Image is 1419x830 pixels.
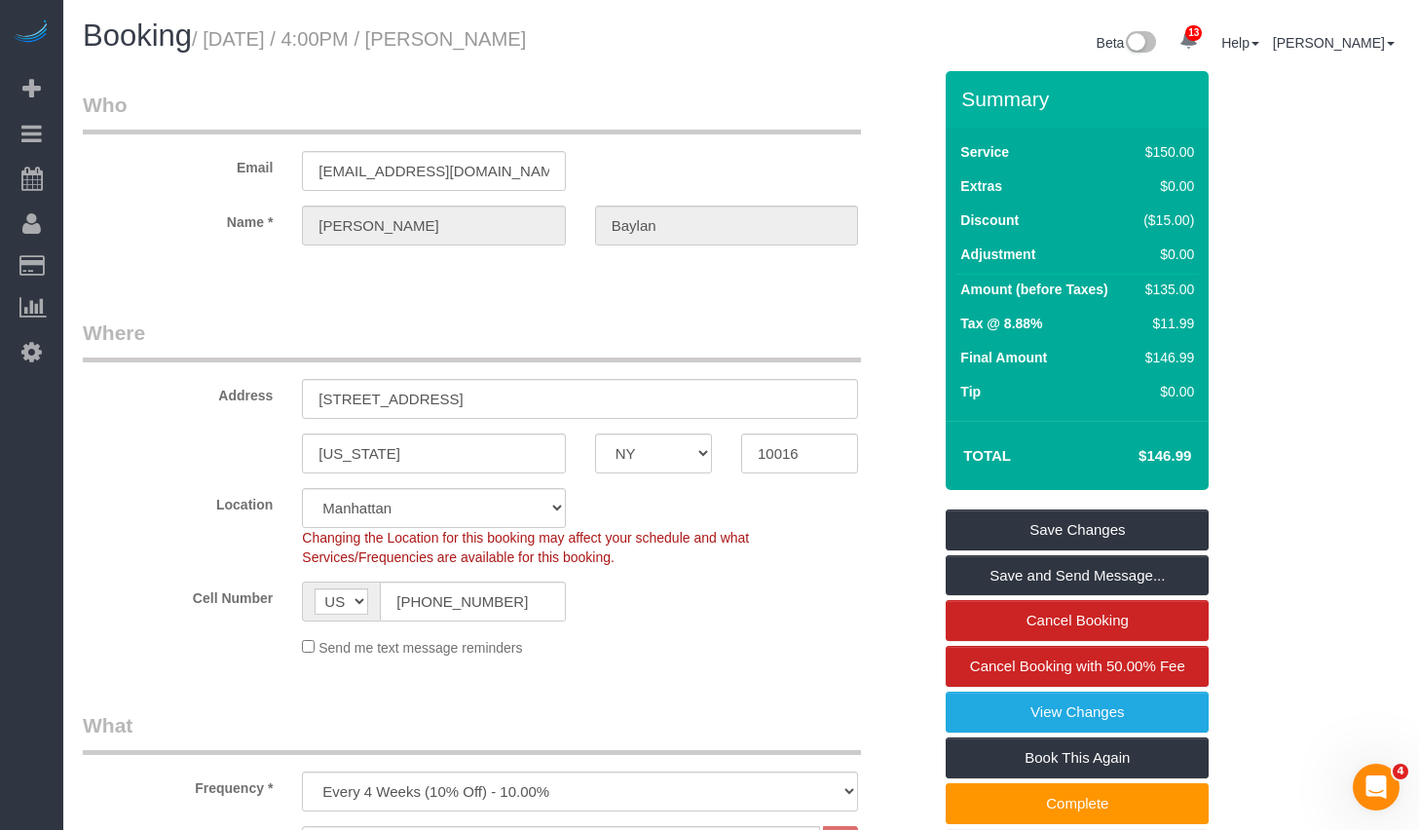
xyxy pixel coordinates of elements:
div: ($15.00) [1137,210,1195,230]
input: Cell Number [380,582,565,622]
a: View Changes [946,692,1209,733]
label: Cell Number [68,582,287,608]
label: Address [68,379,287,405]
label: Final Amount [960,348,1047,367]
span: Cancel Booking with 50.00% Fee [970,658,1185,674]
a: Save and Send Message... [946,555,1209,596]
a: [PERSON_NAME] [1273,35,1395,51]
h3: Summary [961,88,1199,110]
a: Complete [946,783,1209,824]
iframe: Intercom live chat [1353,764,1400,811]
a: Help [1221,35,1259,51]
div: $135.00 [1137,280,1195,299]
div: $150.00 [1137,142,1195,162]
a: Save Changes [946,509,1209,550]
label: Service [960,142,1009,162]
label: Email [68,151,287,177]
span: 4 [1393,764,1408,779]
div: $0.00 [1137,176,1195,196]
div: $0.00 [1137,245,1195,264]
span: Booking [83,19,192,53]
span: Changing the Location for this booking may affect your schedule and what Services/Frequencies are... [302,530,749,565]
label: Amount (before Taxes) [960,280,1107,299]
legend: What [83,711,861,755]
legend: Who [83,91,861,134]
input: Email [302,151,565,191]
label: Tip [960,382,981,401]
label: Adjustment [960,245,1035,264]
div: $146.99 [1137,348,1195,367]
small: / [DATE] / 4:00PM / [PERSON_NAME] [192,28,526,50]
label: Location [68,488,287,514]
input: Last Name [595,206,858,245]
h4: $146.99 [1080,448,1191,465]
a: Book This Again [946,737,1209,778]
img: Automaid Logo [12,19,51,47]
strong: Total [963,447,1011,464]
label: Extras [960,176,1002,196]
input: Zip Code [741,434,858,473]
div: $0.00 [1137,382,1195,401]
label: Tax @ 8.88% [960,314,1042,333]
a: 13 [1170,19,1208,62]
legend: Where [83,319,861,362]
a: Beta [1097,35,1157,51]
label: Frequency * [68,772,287,798]
label: Discount [960,210,1019,230]
div: $11.99 [1137,314,1195,333]
span: Send me text message reminders [318,640,522,656]
img: New interface [1124,31,1156,57]
span: 13 [1185,25,1202,41]
input: City [302,434,565,473]
label: Name * [68,206,287,232]
a: Cancel Booking with 50.00% Fee [946,646,1209,687]
a: Cancel Booking [946,600,1209,641]
input: First Name [302,206,565,245]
